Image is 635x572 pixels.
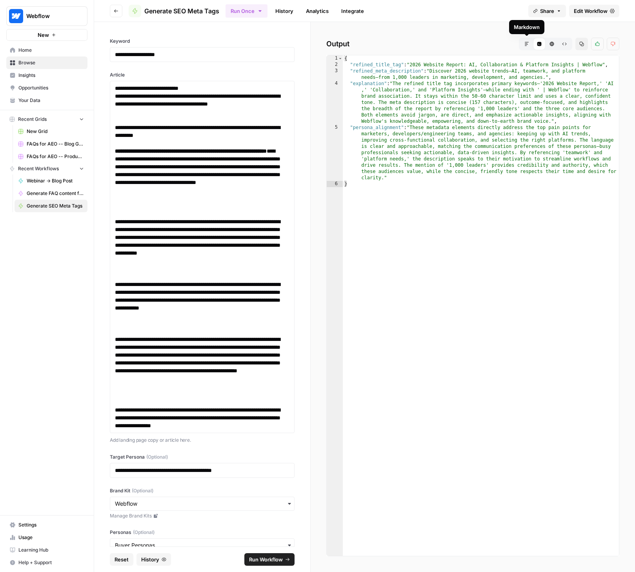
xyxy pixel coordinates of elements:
img: Webflow Logo [9,9,23,23]
button: Share [528,5,566,17]
a: Insights [6,69,87,82]
button: Reset [110,553,133,566]
div: 5 [327,124,343,181]
a: Generate FAQ content for AEO [Product/Features] [15,187,87,200]
span: Home [18,47,84,54]
span: Generate SEO Meta Tags [144,6,219,16]
span: Your Data [18,97,84,104]
a: Webinar -> Blog Post [15,175,87,187]
div: 4 [327,80,343,124]
span: Usage [18,534,84,541]
span: (Optional) [133,529,155,536]
label: Article [110,71,295,78]
div: 1 [327,55,343,62]
span: Insights [18,72,84,79]
button: Run Workflow [244,553,295,566]
div: 2 [327,62,343,68]
button: Recent Grids [6,113,87,125]
a: Your Data [6,94,87,107]
button: Recent Workflows [6,163,87,175]
h2: Output [326,38,619,50]
span: Edit Workflow [574,7,608,15]
span: Toggle code folding, rows 1 through 6 [338,55,342,62]
span: FAQs for AEO -- Product/Features Pages Grid [27,153,84,160]
span: Recent Workflows [18,165,59,172]
a: Learning Hub [6,544,87,556]
label: Keyword [110,38,295,45]
label: Brand Kit [110,487,295,494]
button: History [136,553,171,566]
span: Settings [18,521,84,528]
span: Generate FAQ content for AEO [Product/Features] [27,190,84,197]
input: Webflow [115,500,289,508]
a: Opportunities [6,82,87,94]
a: Generate SEO Meta Tags [15,200,87,212]
a: Analytics [301,5,333,17]
a: Integrate [337,5,369,17]
span: Webflow [26,12,74,20]
a: Generate SEO Meta Tags [129,5,219,17]
a: Browse [6,56,87,69]
label: Personas [110,529,295,536]
span: History [141,556,159,563]
span: Share [540,7,554,15]
a: FAQs for AEO -- Blog Grid [15,138,87,150]
span: New [38,31,49,39]
a: Settings [6,519,87,531]
span: Reset [115,556,129,563]
a: Edit Workflow [569,5,619,17]
input: Buyer Personas [115,541,289,549]
a: Usage [6,531,87,544]
label: Target Persona [110,454,295,461]
span: FAQs for AEO -- Blog Grid [27,140,84,148]
div: 3 [327,68,343,80]
span: (Optional) [146,454,168,461]
a: FAQs for AEO -- Product/Features Pages Grid [15,150,87,163]
span: Learning Hub [18,546,84,554]
span: New Grid [27,128,84,135]
span: Run Workflow [249,556,283,563]
button: Help + Support [6,556,87,569]
a: History [271,5,298,17]
a: Home [6,44,87,56]
button: New [6,29,87,41]
button: Workspace: Webflow [6,6,87,26]
span: Help + Support [18,559,84,566]
span: (Optional) [132,487,153,494]
span: Recent Grids [18,116,47,123]
span: Browse [18,59,84,66]
div: 6 [327,181,343,187]
span: Opportunities [18,84,84,91]
button: Run Once [226,4,267,18]
span: Generate SEO Meta Tags [27,202,84,209]
span: Webinar -> Blog Post [27,177,84,184]
a: New Grid [15,125,87,138]
p: Add landing page copy or article here. [110,436,295,444]
a: Manage Brand Kits [110,512,295,519]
